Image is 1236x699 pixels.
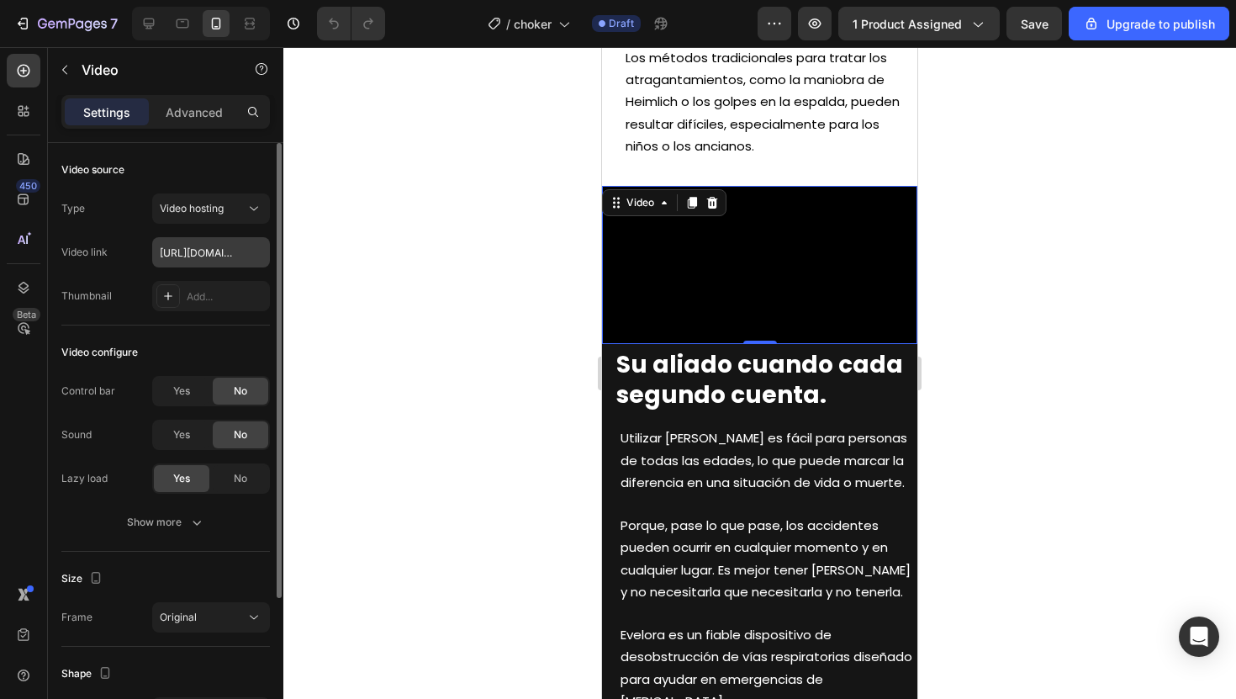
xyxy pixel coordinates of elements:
[160,611,197,623] span: Original
[61,162,124,177] div: Video source
[506,15,510,33] span: /
[1179,617,1219,657] div: Open Intercom Messenger
[61,568,106,590] div: Size
[61,610,92,625] div: Frame
[61,289,112,304] div: Thumbnail
[61,471,108,486] div: Lazy load
[61,384,115,399] div: Control bar
[187,289,266,304] div: Add...
[152,237,270,267] input: Insert video url here
[61,663,115,686] div: Shape
[18,579,310,663] span: Evelora es un fiable dispositivo de desobstrucción de vías respiratorias diseñado para ayudar en ...
[61,245,108,260] div: Video link
[1083,15,1215,33] div: Upgrade to publish
[61,507,270,537] button: Show more
[61,427,92,442] div: Sound
[61,345,138,360] div: Video configure
[166,103,223,121] p: Advanced
[602,47,917,699] iframe: Design area
[234,384,247,399] span: No
[110,13,118,34] p: 7
[1021,17,1048,31] span: Save
[609,16,634,31] span: Draft
[1006,7,1062,40] button: Save
[152,602,270,633] button: Original
[61,201,85,216] div: Type
[173,471,190,486] span: Yes
[317,7,385,40] div: Undo/Redo
[82,60,224,80] p: Video
[83,103,130,121] p: Settings
[234,471,247,486] span: No
[160,202,224,214] span: Video hosting
[127,514,205,531] div: Show more
[16,179,40,193] div: 450
[1069,7,1229,40] button: Upgrade to publish
[514,15,552,33] span: choker
[13,308,40,321] div: Beta
[853,15,962,33] span: 1 product assigned
[234,427,247,442] span: No
[152,193,270,224] button: Video hosting
[838,7,1000,40] button: 1 product assigned
[173,427,190,442] span: Yes
[173,384,190,399] span: Yes
[7,7,125,40] button: 7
